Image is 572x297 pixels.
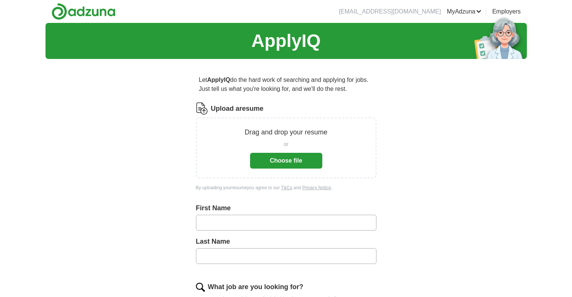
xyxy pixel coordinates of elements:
p: Let do the hard work of searching and applying for jobs. Just tell us what you're looking for, an... [196,72,376,96]
li: [EMAIL_ADDRESS][DOMAIN_NAME] [339,7,441,16]
a: T&Cs [281,185,292,190]
a: MyAdzuna [447,7,481,16]
div: By uploading your resume you agree to our and . [196,184,376,191]
img: search.png [196,283,205,292]
span: or [284,140,288,148]
label: First Name [196,203,376,213]
img: CV Icon [196,103,208,115]
p: Drag and drop your resume [244,127,327,137]
label: What job are you looking for? [208,282,303,292]
button: Choose file [250,153,322,169]
label: Last Name [196,237,376,247]
img: Adzuna logo [52,3,115,20]
a: Employers [492,7,521,16]
h1: ApplyIQ [251,27,320,54]
label: Upload a resume [211,104,264,114]
a: Privacy Notice [302,185,331,190]
strong: ApplyIQ [207,77,230,83]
